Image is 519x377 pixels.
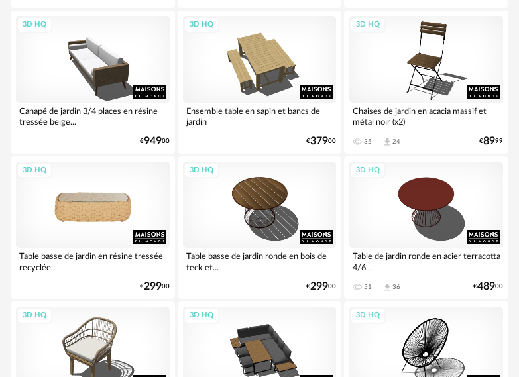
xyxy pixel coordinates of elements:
[310,282,328,291] span: 299
[183,103,337,129] div: Ensemble table en sapin et bancs de jardin
[17,17,52,33] div: 3D HQ
[392,283,400,291] div: 36
[350,17,386,33] div: 3D HQ
[473,282,503,291] div: € 00
[477,282,495,291] span: 489
[350,307,386,324] div: 3D HQ
[310,137,328,146] span: 379
[349,248,503,274] div: Table de jardin ronde en acier terracotta 4/6...
[344,156,508,299] a: 3D HQ Table de jardin ronde en acier terracotta 4/6... 51 Download icon 36 €48900
[306,282,336,291] div: € 00
[178,11,342,153] a: 3D HQ Ensemble table en sapin et bancs de jardin €37900
[16,103,170,129] div: Canapé de jardin 3/4 places en résine tressée beige...
[178,156,342,299] a: 3D HQ Table basse de jardin ronde en bois de teck et... €29900
[344,11,508,153] a: 3D HQ Chaises de jardin en acacia massif et métal noir (x2) 35 Download icon 24 €8999
[184,307,219,324] div: 3D HQ
[306,137,336,146] div: € 00
[184,17,219,33] div: 3D HQ
[392,138,400,146] div: 24
[349,103,503,129] div: Chaises de jardin en acacia massif et métal noir (x2)
[364,283,372,291] div: 51
[483,137,495,146] span: 89
[140,282,170,291] div: € 00
[16,248,170,274] div: Table basse de jardin en résine tressée recyclée...
[144,137,162,146] span: 949
[364,138,372,146] div: 35
[17,162,52,179] div: 3D HQ
[183,248,337,274] div: Table basse de jardin ronde en bois de teck et...
[382,137,392,147] span: Download icon
[11,11,175,153] a: 3D HQ Canapé de jardin 3/4 places en résine tressée beige... €94900
[140,137,170,146] div: € 00
[479,137,503,146] div: € 99
[17,307,52,324] div: 3D HQ
[11,156,175,299] a: 3D HQ Table basse de jardin en résine tressée recyclée... €29900
[350,162,386,179] div: 3D HQ
[382,282,392,292] span: Download icon
[184,162,219,179] div: 3D HQ
[144,282,162,291] span: 299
